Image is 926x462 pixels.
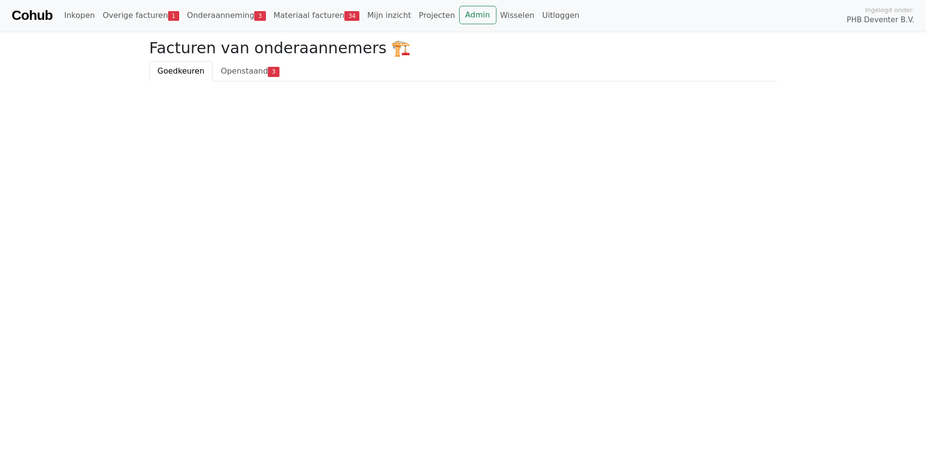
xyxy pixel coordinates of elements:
[213,61,287,81] a: Openstaand3
[12,4,52,27] a: Cohub
[459,6,496,24] a: Admin
[344,11,359,21] span: 34
[60,6,98,25] a: Inkopen
[865,5,914,15] span: Ingelogd onder:
[270,6,364,25] a: Materiaal facturen34
[149,39,777,57] h2: Facturen van onderaannemers 🏗️
[183,6,270,25] a: Onderaanneming3
[538,6,583,25] a: Uitloggen
[149,61,213,81] a: Goedkeuren
[168,11,179,21] span: 1
[99,6,183,25] a: Overige facturen1
[221,66,268,76] span: Openstaand
[363,6,415,25] a: Mijn inzicht
[254,11,265,21] span: 3
[847,15,914,26] span: PHB Deventer B.V.
[415,6,459,25] a: Projecten
[496,6,539,25] a: Wisselen
[268,67,279,77] span: 3
[157,66,204,76] span: Goedkeuren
